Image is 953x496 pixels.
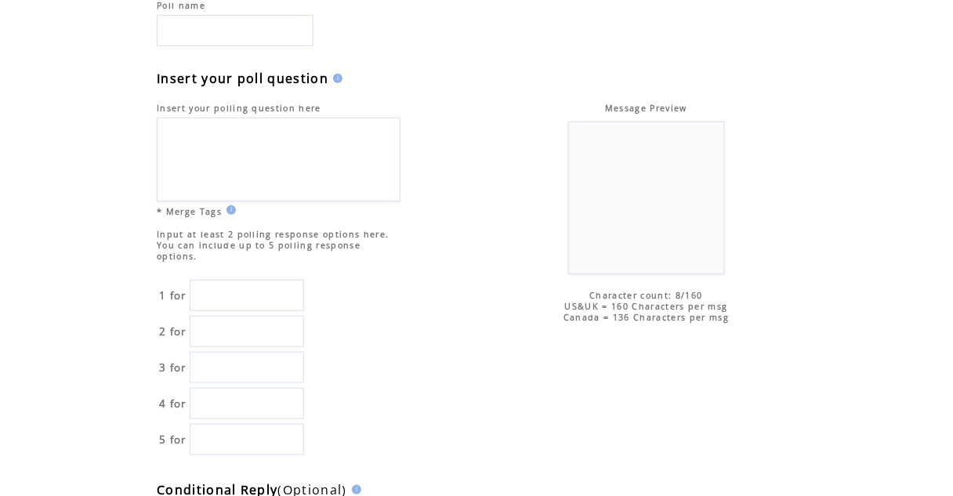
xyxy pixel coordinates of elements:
[157,229,393,240] span: Input at least 2 polling response options here.
[328,74,342,83] img: help.gif
[157,206,222,217] span: * Merge Tags
[157,240,361,262] span: You can include up to 5 polling response options.
[590,290,703,301] span: Character count: 8/160
[347,485,361,494] img: help.gif
[159,288,187,302] span: 1 for
[565,301,728,312] span: US&UK = 160 Characters per msg
[159,324,187,339] span: 2 for
[605,103,687,114] span: Message Preview
[157,103,321,114] span: Insert your polling question here
[157,70,328,87] span: Insert your poll question
[159,396,187,411] span: 4 for
[159,360,187,375] span: 3 for
[563,312,729,323] span: Canada = 136 Characters per msg
[159,433,187,447] span: 5 for
[222,205,236,215] img: help.gif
